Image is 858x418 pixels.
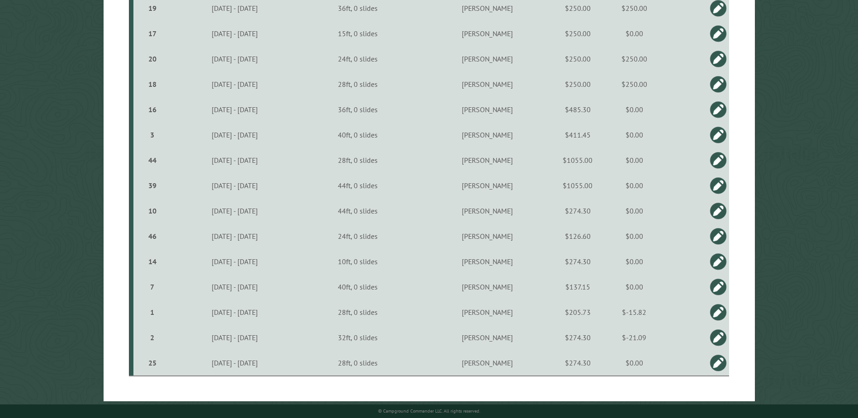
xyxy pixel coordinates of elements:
[559,122,596,147] td: $411.45
[596,350,673,376] td: $0.00
[137,308,167,317] div: 1
[378,408,480,414] small: © Campground Commander LLC. All rights reserved.
[596,198,673,223] td: $0.00
[171,308,299,317] div: [DATE] - [DATE]
[596,223,673,249] td: $0.00
[137,105,167,114] div: 16
[415,173,559,198] td: [PERSON_NAME]
[596,173,673,198] td: $0.00
[171,181,299,190] div: [DATE] - [DATE]
[559,249,596,274] td: $274.30
[137,29,167,38] div: 17
[415,274,559,299] td: [PERSON_NAME]
[559,173,596,198] td: $1055.00
[559,223,596,249] td: $126.60
[300,71,415,97] td: 28ft, 0 slides
[559,46,596,71] td: $250.00
[415,299,559,325] td: [PERSON_NAME]
[300,249,415,274] td: 10ft, 0 slides
[596,147,673,173] td: $0.00
[415,198,559,223] td: [PERSON_NAME]
[137,156,167,165] div: 44
[559,325,596,350] td: $274.30
[137,282,167,291] div: 7
[300,21,415,46] td: 15ft, 0 slides
[300,350,415,376] td: 28ft, 0 slides
[171,358,299,367] div: [DATE] - [DATE]
[137,181,167,190] div: 39
[596,299,673,325] td: $-15.82
[137,206,167,215] div: 10
[171,257,299,266] div: [DATE] - [DATE]
[171,54,299,63] div: [DATE] - [DATE]
[415,97,559,122] td: [PERSON_NAME]
[415,122,559,147] td: [PERSON_NAME]
[171,29,299,38] div: [DATE] - [DATE]
[415,325,559,350] td: [PERSON_NAME]
[415,21,559,46] td: [PERSON_NAME]
[596,71,673,97] td: $250.00
[415,223,559,249] td: [PERSON_NAME]
[559,299,596,325] td: $205.73
[596,97,673,122] td: $0.00
[559,71,596,97] td: $250.00
[596,249,673,274] td: $0.00
[171,130,299,139] div: [DATE] - [DATE]
[171,156,299,165] div: [DATE] - [DATE]
[596,325,673,350] td: $-21.09
[300,223,415,249] td: 24ft, 0 slides
[596,46,673,71] td: $250.00
[171,4,299,13] div: [DATE] - [DATE]
[300,147,415,173] td: 28ft, 0 slides
[415,147,559,173] td: [PERSON_NAME]
[415,71,559,97] td: [PERSON_NAME]
[171,80,299,89] div: [DATE] - [DATE]
[137,130,167,139] div: 3
[171,105,299,114] div: [DATE] - [DATE]
[171,333,299,342] div: [DATE] - [DATE]
[300,46,415,71] td: 24ft, 0 slides
[596,274,673,299] td: $0.00
[137,80,167,89] div: 18
[300,299,415,325] td: 28ft, 0 slides
[415,249,559,274] td: [PERSON_NAME]
[559,147,596,173] td: $1055.00
[559,21,596,46] td: $250.00
[137,257,167,266] div: 14
[415,46,559,71] td: [PERSON_NAME]
[596,122,673,147] td: $0.00
[559,97,596,122] td: $485.30
[300,97,415,122] td: 36ft, 0 slides
[559,274,596,299] td: $137.15
[300,274,415,299] td: 40ft, 0 slides
[171,232,299,241] div: [DATE] - [DATE]
[559,198,596,223] td: $274.30
[415,350,559,376] td: [PERSON_NAME]
[171,206,299,215] div: [DATE] - [DATE]
[300,173,415,198] td: 44ft, 0 slides
[596,21,673,46] td: $0.00
[137,333,167,342] div: 2
[300,122,415,147] td: 40ft, 0 slides
[137,54,167,63] div: 20
[559,350,596,376] td: $274.30
[137,358,167,367] div: 25
[300,198,415,223] td: 44ft, 0 slides
[171,282,299,291] div: [DATE] - [DATE]
[137,4,167,13] div: 19
[137,232,167,241] div: 46
[300,325,415,350] td: 32ft, 0 slides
